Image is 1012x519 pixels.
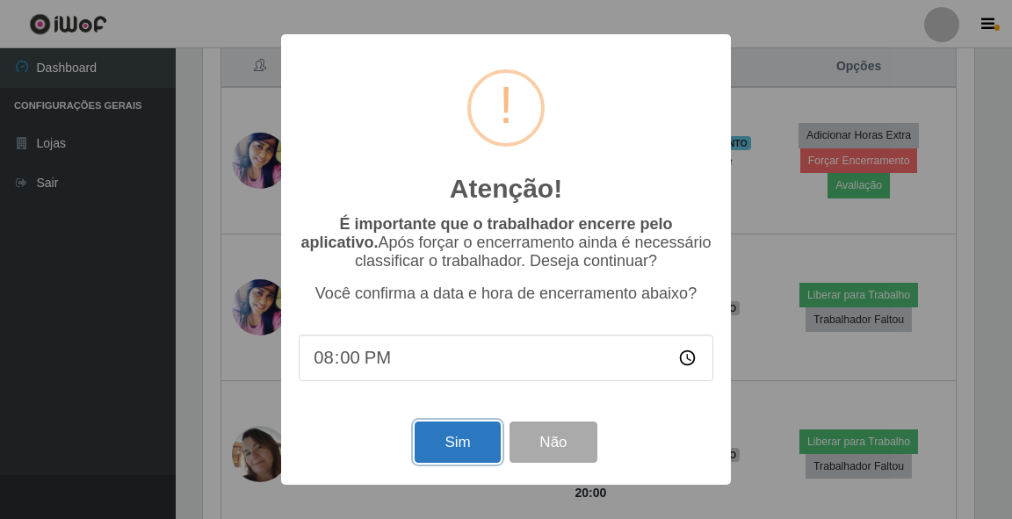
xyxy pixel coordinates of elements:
[450,173,562,205] h2: Atenção!
[300,215,672,251] b: É importante que o trabalhador encerre pelo aplicativo.
[299,215,713,270] p: Após forçar o encerramento ainda é necessário classificar o trabalhador. Deseja continuar?
[510,422,596,463] button: Não
[299,285,713,303] p: Você confirma a data e hora de encerramento abaixo?
[415,422,500,463] button: Sim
